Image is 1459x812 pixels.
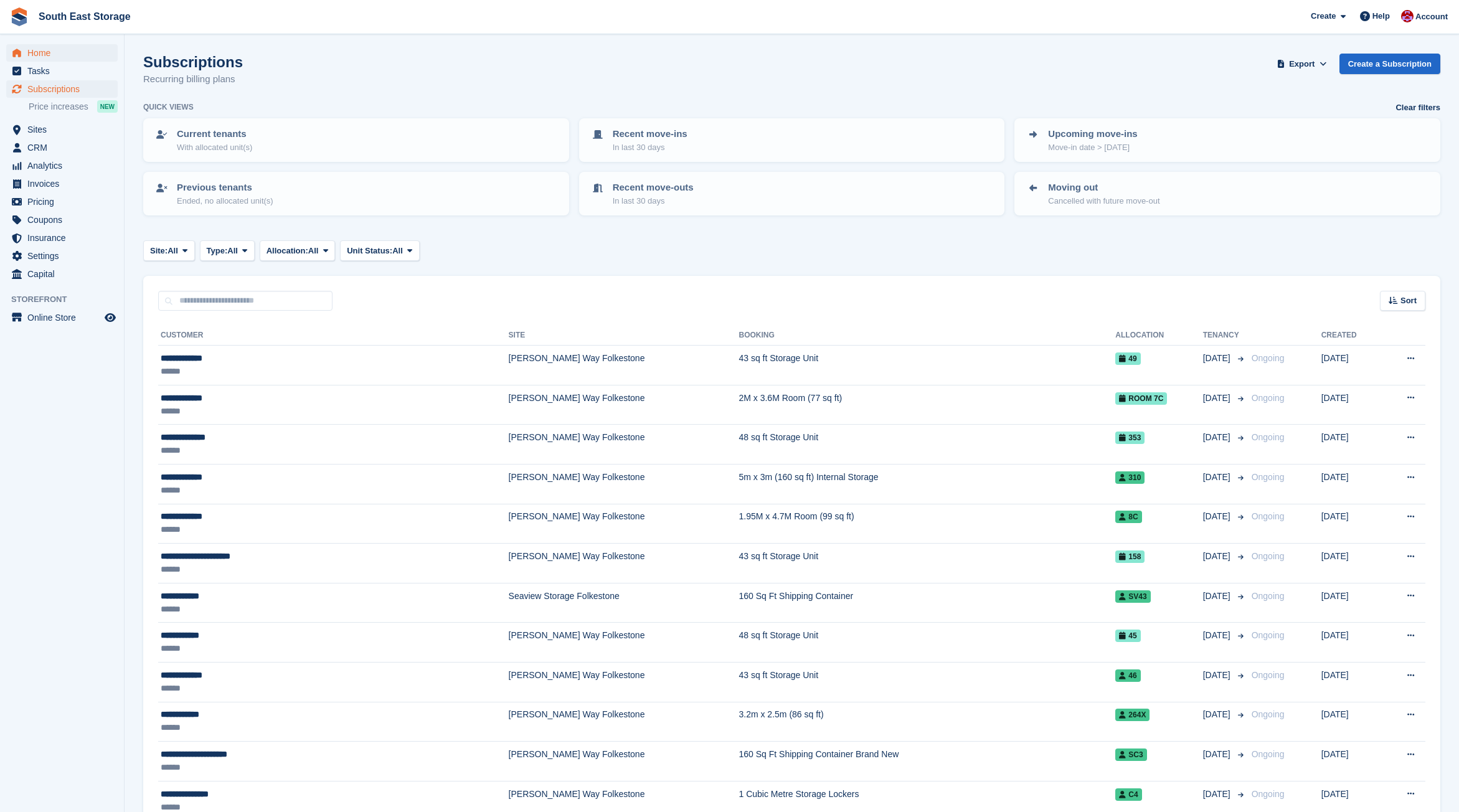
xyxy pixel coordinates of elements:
a: menu [6,229,118,247]
span: 310 [1115,471,1145,484]
td: 3.2m x 2.5m (86 sq ft) [739,702,1115,742]
span: [DATE] [1203,629,1233,642]
td: [DATE] [1321,702,1382,742]
span: Type: [207,245,228,257]
span: Price increases [29,101,88,113]
span: Site: [150,245,168,257]
span: SC3 [1115,748,1146,761]
td: [PERSON_NAME] Way Folkestone [509,425,739,465]
span: Export [1289,58,1315,70]
a: menu [6,265,118,283]
p: Current tenants [177,127,252,141]
p: Recurring billing plans [143,72,243,87]
h1: Subscriptions [143,54,243,70]
span: 353 [1115,432,1145,444]
span: [DATE] [1203,510,1233,523]
span: Ongoing [1252,432,1285,442]
p: In last 30 days [613,141,687,154]
span: Ongoing [1252,630,1285,640]
a: Previous tenants Ended, no allocated unit(s) [144,173,568,214]
a: Current tenants With allocated unit(s) [144,120,568,161]
span: Subscriptions [27,80,102,98]
p: With allocated unit(s) [177,141,252,154]
a: menu [6,211,118,229]
th: Allocation [1115,326,1202,346]
span: [DATE] [1203,788,1233,801]
a: menu [6,193,118,210]
a: Recent move-outs In last 30 days [580,173,1004,214]
a: menu [6,157,118,174]
span: Ongoing [1252,709,1285,719]
button: Site: All [143,240,195,261]
td: 48 sq ft Storage Unit [739,425,1115,465]
a: Upcoming move-ins Move-in date > [DATE] [1016,120,1439,161]
span: [DATE] [1203,471,1233,484]
span: [DATE] [1203,352,1233,365]
span: SV43 [1115,590,1150,603]
span: Ongoing [1252,749,1285,759]
button: Allocation: All [260,240,336,261]
span: [DATE] [1203,431,1233,444]
span: 264X [1115,709,1150,721]
span: Ongoing [1252,591,1285,601]
span: Account [1415,11,1448,23]
span: Sites [27,121,102,138]
p: Ended, no allocated unit(s) [177,195,273,207]
p: Cancelled with future move-out [1048,195,1159,207]
span: Coupons [27,211,102,229]
h6: Quick views [143,101,194,113]
span: Ongoing [1252,353,1285,363]
div: NEW [97,100,118,113]
td: 160 Sq Ft Shipping Container Brand New [739,742,1115,781]
a: Preview store [103,310,118,325]
span: Capital [27,265,102,283]
span: Ongoing [1252,670,1285,680]
p: Moving out [1048,181,1159,195]
span: 158 [1115,550,1145,563]
span: Analytics [27,157,102,174]
a: menu [6,175,118,192]
img: stora-icon-8386f47178a22dfd0bd8f6a31ec36ba5ce8667c1dd55bd0f319d3a0aa187defe.svg [10,7,29,26]
span: Sort [1400,295,1417,307]
td: [DATE] [1321,583,1382,623]
span: Create [1311,10,1336,22]
td: [DATE] [1321,662,1382,702]
span: Ongoing [1252,789,1285,799]
span: All [227,245,238,257]
span: Invoices [27,175,102,192]
td: [DATE] [1321,346,1382,385]
td: [DATE] [1321,742,1382,781]
a: Clear filters [1395,101,1440,114]
img: Roger Norris [1401,10,1414,22]
p: Move-in date > [DATE] [1048,141,1137,154]
span: CRM [27,139,102,156]
a: Price increases NEW [29,100,118,113]
span: Tasks [27,62,102,80]
th: Customer [158,326,509,346]
td: 5m x 3m (160 sq ft) Internal Storage [739,464,1115,504]
span: 49 [1115,352,1140,365]
a: menu [6,247,118,265]
span: [DATE] [1203,669,1233,682]
span: Insurance [27,229,102,247]
a: South East Storage [34,6,136,27]
span: [DATE] [1203,392,1233,405]
td: [PERSON_NAME] Way Folkestone [509,742,739,781]
span: 8C [1115,511,1141,523]
span: Home [27,44,102,62]
button: Type: All [200,240,255,261]
td: [PERSON_NAME] Way Folkestone [509,662,739,702]
td: [DATE] [1321,385,1382,425]
td: 43 sq ft Storage Unit [739,544,1115,583]
td: [PERSON_NAME] Way Folkestone [509,702,739,742]
p: Recent move-ins [613,127,687,141]
span: Ongoing [1252,472,1285,482]
a: menu [6,80,118,98]
span: Ongoing [1252,393,1285,403]
a: menu [6,309,118,326]
td: [DATE] [1321,623,1382,663]
td: Seaview Storage Folkestone [509,583,739,623]
a: Moving out Cancelled with future move-out [1016,173,1439,214]
span: [DATE] [1203,550,1233,563]
a: Create a Subscription [1339,54,1440,74]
